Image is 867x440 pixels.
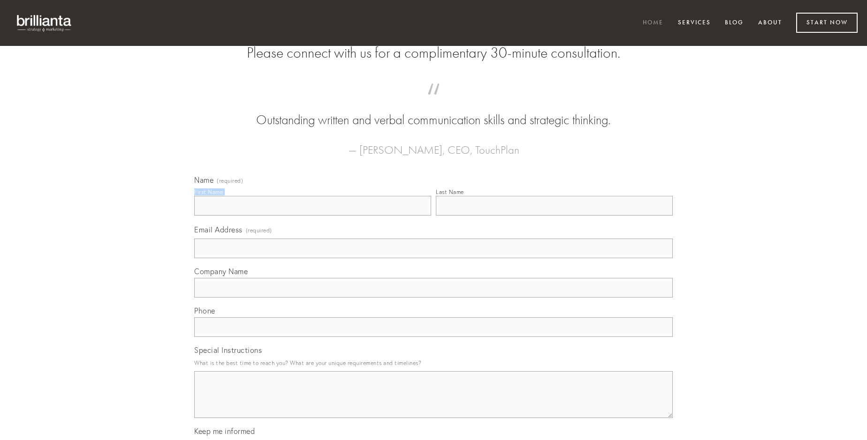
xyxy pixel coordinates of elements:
[436,188,464,195] div: Last Name
[246,224,272,237] span: (required)
[9,9,80,37] img: brillianta - research, strategy, marketing
[194,267,248,276] span: Company Name
[194,175,213,185] span: Name
[209,129,658,159] figcaption: — [PERSON_NAME], CEO, TouchPlan
[637,15,669,31] a: Home
[719,15,750,31] a: Blog
[796,13,858,33] a: Start Now
[217,178,243,184] span: (required)
[194,357,673,369] p: What is the best time to reach you? What are your unique requirements and timelines?
[672,15,717,31] a: Services
[209,93,658,111] span: “
[194,188,223,195] div: First Name
[194,306,215,315] span: Phone
[194,426,255,436] span: Keep me informed
[194,44,673,62] h2: Please connect with us for a complimentary 30-minute consultation.
[752,15,788,31] a: About
[209,93,658,129] blockquote: Outstanding written and verbal communication skills and strategic thinking.
[194,345,262,355] span: Special Instructions
[194,225,243,234] span: Email Address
